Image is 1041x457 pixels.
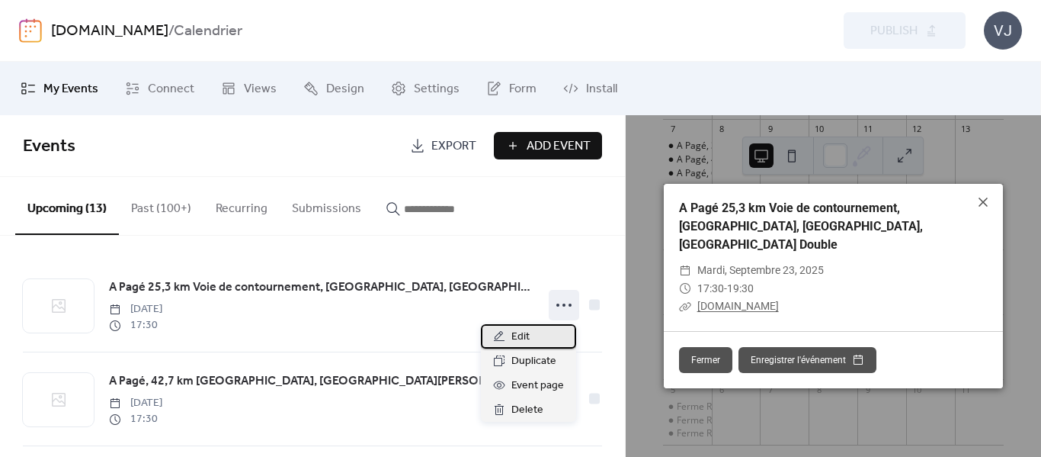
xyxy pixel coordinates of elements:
[984,11,1022,50] div: VJ
[109,278,533,298] a: A Pagé 25,3 km Voie de contournement, [GEOGRAPHIC_DATA], [GEOGRAPHIC_DATA], [GEOGRAPHIC_DATA] Double
[679,201,923,252] a: A Pagé 25,3 km Voie de contournement, [GEOGRAPHIC_DATA], [GEOGRAPHIC_DATA], [GEOGRAPHIC_DATA] Double
[148,80,194,98] span: Connect
[724,282,727,294] span: -
[174,17,242,46] b: Calendrier
[9,68,110,109] a: My Events
[114,68,206,109] a: Connect
[19,18,42,43] img: logo
[109,317,162,333] span: 17:30
[511,352,556,371] span: Duplicate
[511,401,543,420] span: Delete
[527,137,591,156] span: Add Event
[697,300,779,312] a: [DOMAIN_NAME]
[119,177,203,233] button: Past (100+)
[697,262,824,280] span: mardi, septembre 23, 2025
[326,80,364,98] span: Design
[679,347,732,373] button: Fermer
[210,68,288,109] a: Views
[679,280,691,298] div: ​
[109,278,533,297] span: A Pagé 25,3 km Voie de contournement, [GEOGRAPHIC_DATA], [GEOGRAPHIC_DATA], [GEOGRAPHIC_DATA] Double
[203,177,280,233] button: Recurring
[380,68,471,109] a: Settings
[109,301,162,317] span: [DATE]
[586,80,617,98] span: Install
[552,68,629,109] a: Install
[109,372,533,391] span: A Pagé, 42,7 km [GEOGRAPHIC_DATA], [GEOGRAPHIC_DATA][PERSON_NAME]. Commandité par Brasserie la Br...
[679,262,691,280] div: ​
[697,282,724,294] span: 17:30
[244,80,277,98] span: Views
[511,377,564,395] span: Event page
[511,328,530,346] span: Edit
[168,17,174,46] b: /
[727,282,754,294] span: 19:30
[494,132,602,159] button: Add Event
[738,347,876,373] button: Enregistrer l'événement
[509,80,537,98] span: Form
[109,411,162,427] span: 17:30
[51,17,168,46] a: [DOMAIN_NAME]
[431,137,476,156] span: Export
[414,80,460,98] span: Settings
[475,68,548,109] a: Form
[292,68,376,109] a: Design
[280,177,373,233] button: Submissions
[399,132,488,159] a: Export
[43,80,98,98] span: My Events
[679,298,691,316] div: ​
[109,372,533,391] a: A Pagé, 42,7 km [GEOGRAPHIC_DATA], [GEOGRAPHIC_DATA][PERSON_NAME]. Commandité par Brasserie la Br...
[15,177,119,235] button: Upcoming (13)
[23,130,75,163] span: Events
[109,395,162,411] span: [DATE]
